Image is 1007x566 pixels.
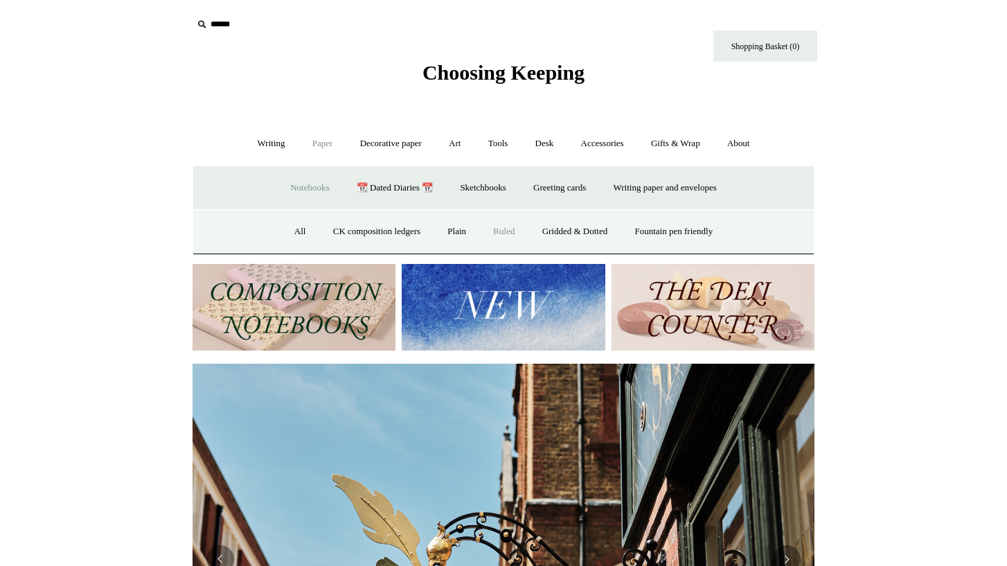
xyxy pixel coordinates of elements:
a: Gridded & Dotted [530,213,621,250]
img: New.jpg__PID:f73bdf93-380a-4a35-bcfe-7823039498e1 [402,264,605,351]
a: Writing paper and envelopes [601,170,729,206]
a: Art [436,125,473,162]
a: About [715,125,763,162]
a: Gifts & Wrap [639,125,713,162]
a: Greeting cards [521,170,598,206]
a: 📆 Dated Diaries 📆 [344,170,445,206]
a: All [282,213,319,250]
a: Writing [245,125,298,162]
a: Notebooks [278,170,341,206]
a: Accessories [569,125,636,162]
a: Fountain pen friendly [623,213,726,250]
a: Desk [523,125,567,162]
a: Sketchbooks [447,170,518,206]
a: Choosing Keeping [422,72,585,82]
img: 202302 Composition ledgers.jpg__PID:69722ee6-fa44-49dd-a067-31375e5d54ec [193,264,395,351]
img: The Deli Counter [612,264,814,351]
a: Decorative paper [348,125,434,162]
a: Tools [476,125,521,162]
a: Paper [300,125,346,162]
a: Ruled [481,213,527,250]
a: CK composition ledgers [321,213,433,250]
span: Choosing Keeping [422,61,585,84]
a: Shopping Basket (0) [713,30,817,62]
a: Plain [435,213,479,250]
